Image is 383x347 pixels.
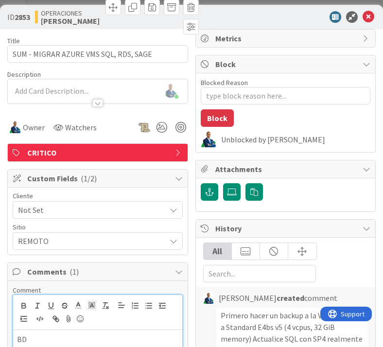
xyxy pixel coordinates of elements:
b: [PERSON_NAME] [41,17,100,25]
span: Comments [27,266,170,278]
img: GA [203,293,214,304]
span: Owner [23,121,45,133]
span: Attachments [215,163,358,175]
span: Description [7,70,41,79]
div: Unblocked by [PERSON_NAME] [221,135,371,144]
div: Sitio [13,224,183,230]
div: Cliente [13,192,183,199]
span: OPERACIONES [41,9,100,17]
span: ( 1/2 ) [81,173,97,183]
label: Blocked Reason [201,78,248,87]
span: ( 1 ) [70,267,79,277]
input: Search... [203,265,316,282]
div: All [204,243,232,260]
span: Watchers [65,121,97,133]
span: History [215,223,358,234]
span: CRITICO [27,147,170,158]
p: BD [17,334,178,345]
span: [PERSON_NAME] comment [219,292,337,304]
span: REMOTO [18,234,161,248]
img: GA [201,132,216,147]
span: Custom Fields [27,173,170,184]
span: Metrics [215,33,358,44]
b: created [277,293,304,303]
label: Title [7,36,20,45]
button: Block [201,109,234,127]
span: Not Set [18,203,161,217]
span: Support [20,1,44,13]
span: ID [7,11,30,23]
span: Comment [13,286,41,295]
img: eobJXfT326UEnkSeOkwz9g1j3pWW2An1.png [164,84,177,98]
span: Block [215,58,358,70]
input: type card name here... [7,45,188,63]
img: GA [9,121,21,133]
b: 2853 [15,12,30,22]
